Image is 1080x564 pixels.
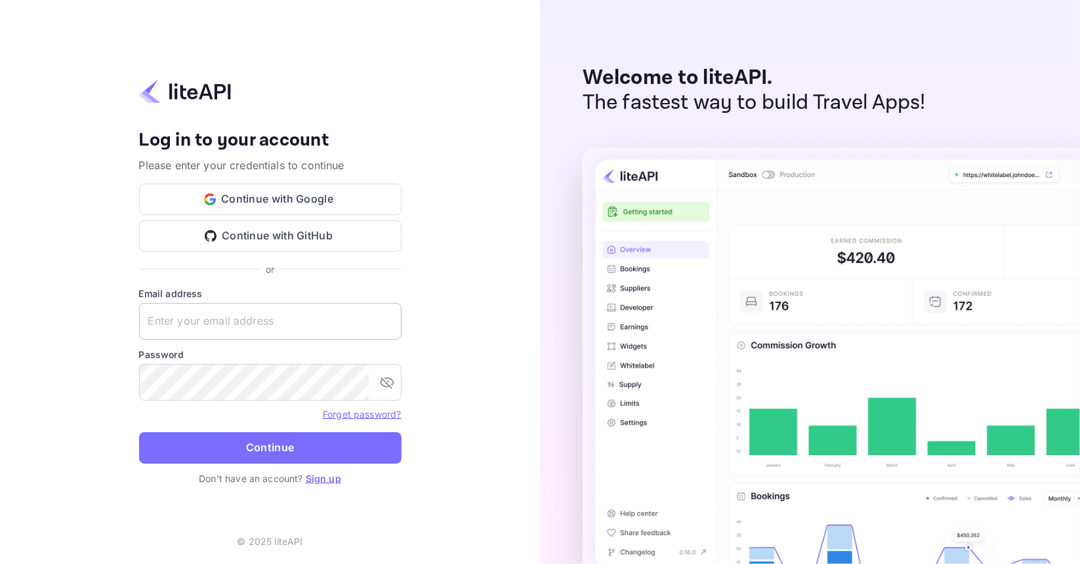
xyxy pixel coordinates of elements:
p: Please enter your credentials to continue [139,157,402,173]
a: Sign up [306,473,341,484]
button: Continue [139,432,402,464]
button: Continue with Google [139,184,402,215]
label: Email address [139,287,402,300]
p: © 2025 liteAPI [237,534,302,548]
label: Password [139,348,402,361]
button: Continue with GitHub [139,220,402,252]
button: toggle password visibility [374,369,400,395]
a: Forget password? [323,407,401,420]
p: or [266,262,274,276]
h4: Log in to your account [139,129,402,152]
p: Don't have an account? [139,472,402,485]
p: The fastest way to build Travel Apps! [583,91,926,115]
p: Welcome to liteAPI. [583,66,926,91]
img: liteapi [139,79,231,104]
a: Forget password? [323,409,401,420]
input: Enter your email address [139,303,402,340]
